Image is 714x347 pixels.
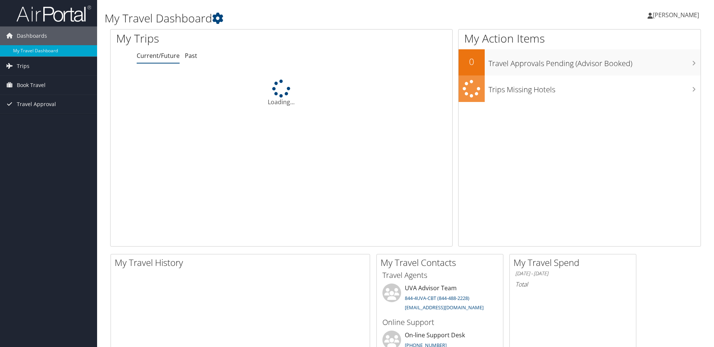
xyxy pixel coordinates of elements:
[17,95,56,114] span: Travel Approval
[515,280,630,288] h6: Total
[111,80,452,106] div: Loading...
[382,317,497,328] h3: Online Support
[405,295,469,301] a: 844-4UVA-CBT (844-488-2228)
[653,11,699,19] span: [PERSON_NAME]
[16,5,91,22] img: airportal-logo.png
[513,256,636,269] h2: My Travel Spend
[459,55,485,68] h2: 0
[17,57,30,75] span: Trips
[459,49,701,75] a: 0Travel Approvals Pending (Advisor Booked)
[648,4,707,26] a: [PERSON_NAME]
[137,52,180,60] a: Current/Future
[381,256,503,269] h2: My Travel Contacts
[382,270,497,281] h3: Travel Agents
[488,55,701,69] h3: Travel Approvals Pending (Advisor Booked)
[17,27,47,45] span: Dashboards
[115,256,370,269] h2: My Travel History
[488,81,701,95] h3: Trips Missing Hotels
[105,10,506,26] h1: My Travel Dashboard
[515,270,630,277] h6: [DATE] - [DATE]
[17,76,46,95] span: Book Travel
[459,31,701,46] h1: My Action Items
[405,304,484,311] a: [EMAIL_ADDRESS][DOMAIN_NAME]
[116,31,304,46] h1: My Trips
[379,284,501,314] li: UVA Advisor Team
[185,52,197,60] a: Past
[459,75,701,102] a: Trips Missing Hotels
